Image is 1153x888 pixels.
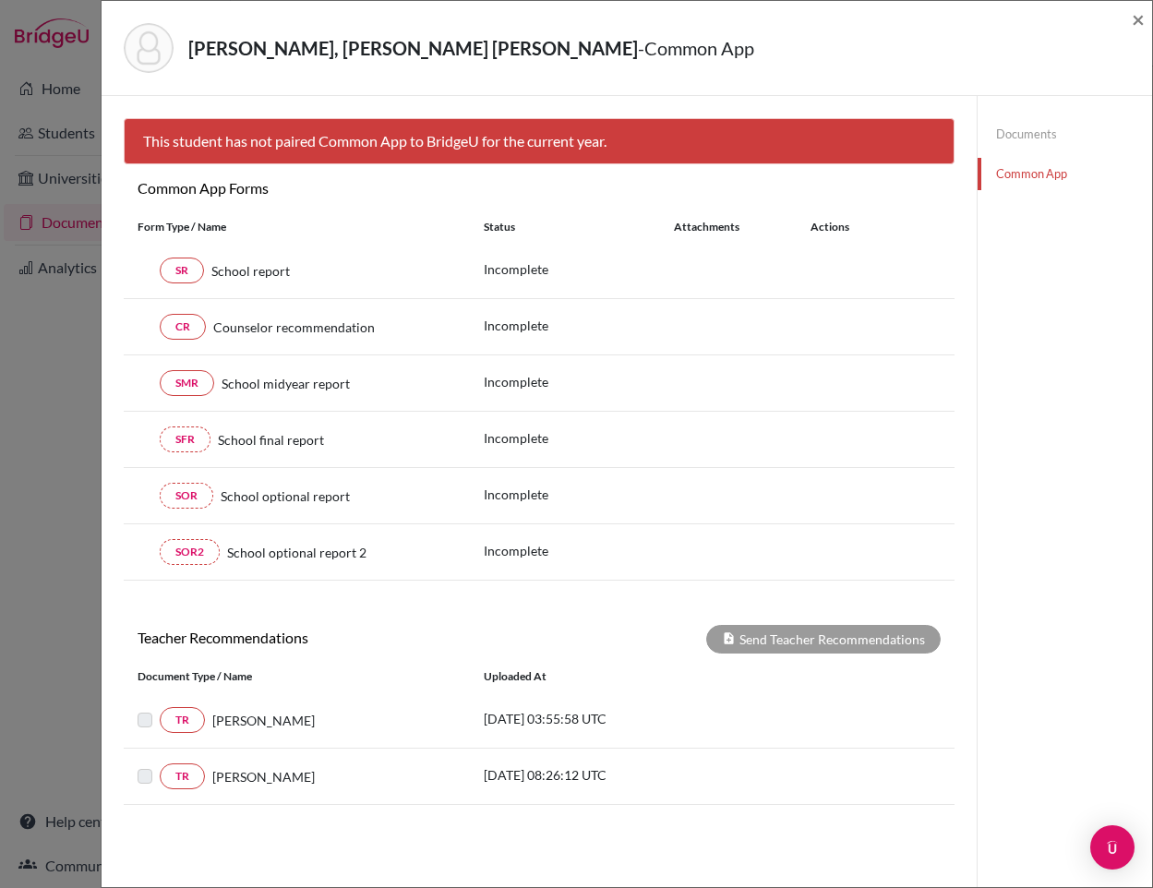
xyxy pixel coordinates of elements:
p: Incomplete [484,485,674,504]
a: Common App [978,158,1152,190]
span: School midyear report [222,374,350,393]
div: Uploaded at [470,668,747,685]
span: Counselor recommendation [213,318,375,337]
a: TR [160,707,205,733]
div: Status [484,219,674,235]
span: [PERSON_NAME] [212,767,315,786]
div: Open Intercom Messenger [1090,825,1135,870]
a: TR [160,763,205,789]
div: Send Teacher Recommendations [706,625,941,654]
a: SR [160,258,204,283]
a: SMR [160,370,214,396]
a: SOR [160,483,213,509]
div: This student has not paired Common App to BridgeU for the current year. [124,118,955,164]
button: Close [1132,8,1145,30]
h6: Common App Forms [124,179,539,197]
a: SOR2 [160,539,220,565]
span: School report [211,261,290,281]
span: [PERSON_NAME] [212,711,315,730]
p: Incomplete [484,428,674,448]
span: × [1132,6,1145,32]
p: [DATE] 03:55:58 UTC [484,709,733,728]
div: Document Type / Name [124,668,470,685]
p: Incomplete [484,259,674,279]
a: Documents [978,118,1152,150]
div: Form Type / Name [124,219,470,235]
div: Actions [788,219,903,235]
span: School optional report [221,486,350,506]
p: Incomplete [484,372,674,391]
a: CR [160,314,206,340]
span: School optional report 2 [227,543,366,562]
div: Attachments [674,219,788,235]
strong: [PERSON_NAME], [PERSON_NAME] [PERSON_NAME] [188,37,638,59]
p: [DATE] 08:26:12 UTC [484,765,733,785]
h6: Teacher Recommendations [124,629,539,646]
span: - Common App [638,37,754,59]
span: School final report [218,430,324,450]
a: SFR [160,426,210,452]
p: Incomplete [484,316,674,335]
p: Incomplete [484,541,674,560]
